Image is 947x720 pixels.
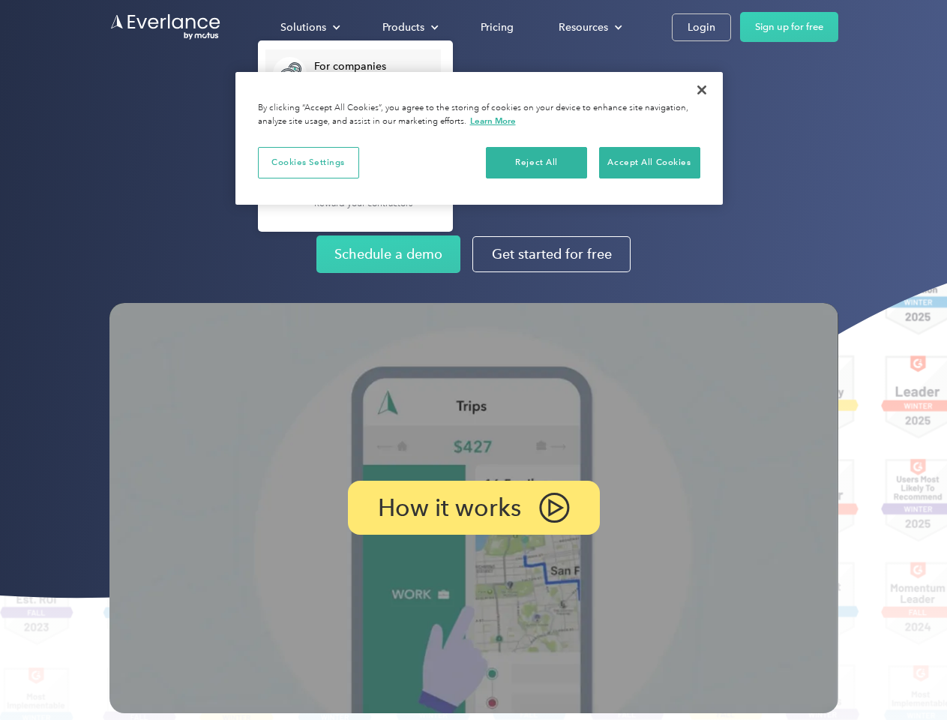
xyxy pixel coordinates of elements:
[688,18,715,37] div: Login
[544,14,634,40] div: Resources
[382,18,424,37] div: Products
[109,13,222,41] a: Go to homepage
[472,236,631,272] a: Get started for free
[486,147,587,178] button: Reject All
[265,49,441,98] a: For companiesEasy vehicle reimbursements
[265,14,352,40] div: Solutions
[314,59,433,74] div: For companies
[235,72,723,205] div: Cookie banner
[672,13,731,41] a: Login
[235,72,723,205] div: Privacy
[466,14,529,40] a: Pricing
[740,12,838,42] a: Sign up for free
[258,102,700,128] div: By clicking “Accept All Cookies”, you agree to the storing of cookies on your device to enhance s...
[559,18,608,37] div: Resources
[599,147,700,178] button: Accept All Cookies
[367,14,451,40] div: Products
[258,40,453,232] nav: Solutions
[258,147,359,178] button: Cookies Settings
[110,89,186,121] input: Submit
[481,18,514,37] div: Pricing
[470,115,516,126] a: More information about your privacy, opens in a new tab
[280,18,326,37] div: Solutions
[316,235,460,273] a: Schedule a demo
[685,73,718,106] button: Close
[378,499,521,517] p: How it works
